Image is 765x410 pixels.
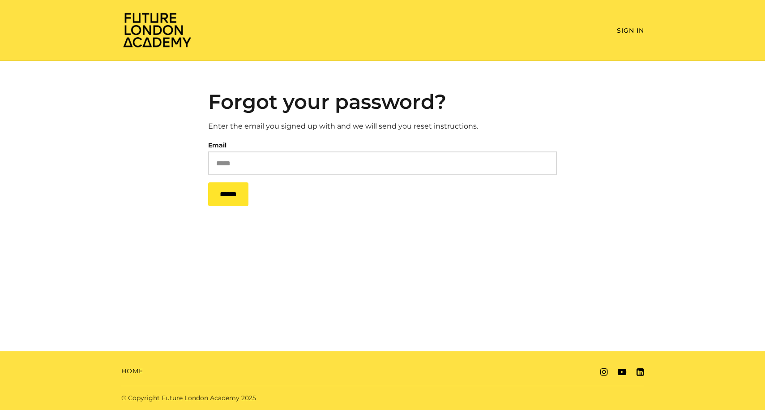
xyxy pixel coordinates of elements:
[208,90,557,114] h2: Forgot your password?
[208,121,557,132] p: Enter the email you signed up with and we will send you reset instructions.
[114,393,383,403] div: © Copyright Future London Academy 2025
[617,26,644,35] a: Sign In
[121,367,143,376] a: Home
[208,139,227,151] label: Email
[121,12,193,48] img: Home Page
